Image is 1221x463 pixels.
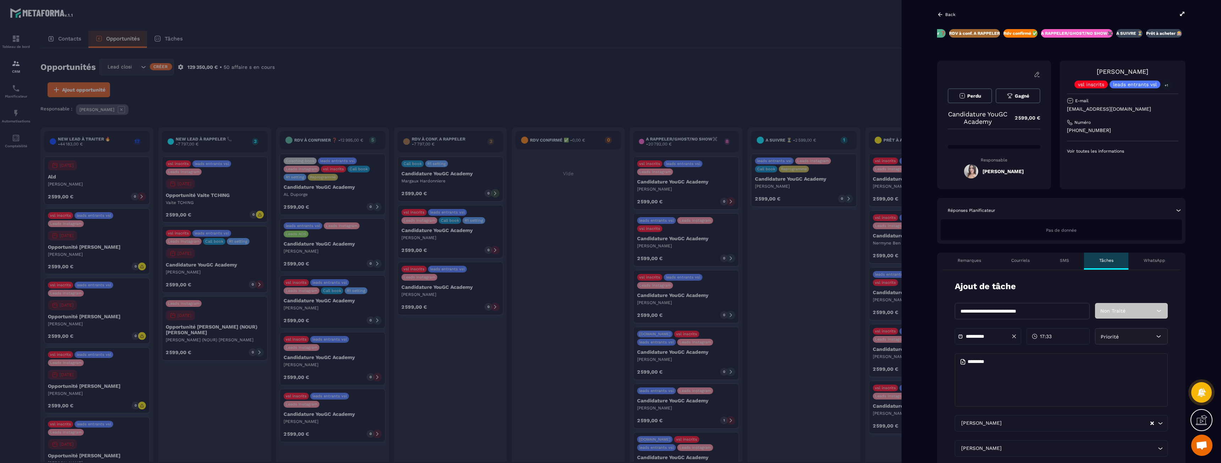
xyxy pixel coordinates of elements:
[1008,111,1040,125] p: 2 599,00 €
[1015,93,1029,99] span: Gagné
[958,258,981,263] p: Remarques
[1040,333,1052,340] span: 17:33
[1113,82,1157,87] p: leads entrants vsl
[1003,419,1150,427] input: Search for option
[996,88,1040,103] button: Gagné
[1078,82,1104,87] p: vsl inscrits
[955,281,1016,292] p: Ajout de tâche
[1097,68,1148,75] a: [PERSON_NAME]
[1100,308,1126,314] span: Non Traité
[955,440,1168,457] div: Search for option
[1046,228,1077,233] span: Pas de donnée
[1191,435,1212,456] a: Ouvrir le chat
[1162,82,1171,89] p: +1
[1101,334,1119,340] span: Priorité
[1075,98,1089,104] p: E-mail
[1099,258,1113,263] p: Tâches
[959,419,1003,427] span: [PERSON_NAME]
[982,169,1024,174] h5: [PERSON_NAME]
[948,88,992,103] button: Perdu
[967,93,981,99] span: Perdu
[1067,106,1178,112] p: [EMAIL_ADDRESS][DOMAIN_NAME]
[1150,421,1154,426] button: Clear Selected
[1011,258,1030,263] p: Courriels
[1060,258,1069,263] p: SMS
[948,158,1040,162] p: Responsable
[1144,258,1165,263] p: WhatsApp
[955,415,1168,431] div: Search for option
[1074,120,1091,125] p: Numéro
[1003,445,1156,452] input: Search for option
[1067,127,1178,134] p: [PHONE_NUMBER]
[948,208,995,213] p: Réponses Planificateur
[959,445,1003,452] span: [PERSON_NAME]
[948,110,1008,125] p: Candidature YouGC Academy
[1067,148,1178,154] p: Voir toutes les informations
